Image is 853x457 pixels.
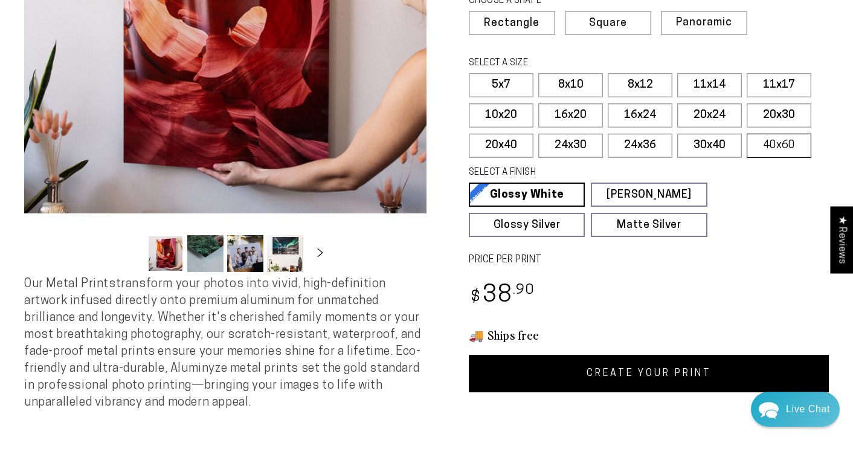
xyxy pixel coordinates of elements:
[591,213,707,237] a: Matte Silver
[147,235,184,272] button: Load image 1 in gallery view
[469,183,585,207] a: Glossy White
[786,392,830,427] div: Contact Us Directly
[677,103,742,128] label: 20x24
[469,355,829,392] a: CREATE YOUR PRINT
[513,284,535,297] sup: .90
[469,134,533,158] label: 20x40
[608,73,672,97] label: 8x12
[538,103,603,128] label: 16x20
[469,103,533,128] label: 10x20
[469,57,680,70] legend: SELECT A SIZE
[469,284,535,308] bdi: 38
[747,103,811,128] label: 20x30
[677,134,742,158] label: 30x40
[608,103,672,128] label: 16x24
[747,134,811,158] label: 40x60
[677,73,742,97] label: 11x14
[608,134,672,158] label: 24x36
[24,278,421,409] span: Our Metal Prints transform your photos into vivid, high-definition artwork infused directly onto ...
[469,213,585,237] a: Glossy Silver
[469,327,829,343] h3: 🚚 Ships free
[469,73,533,97] label: 5x7
[469,253,829,267] label: PRICE PER PRINT
[469,166,680,180] legend: SELECT A FINISH
[267,235,303,272] button: Load image 4 in gallery view
[591,183,707,207] a: [PERSON_NAME]
[187,235,224,272] button: Load image 2 in gallery view
[471,290,481,306] span: $
[117,241,144,267] button: Slide left
[676,17,732,28] span: Panoramic
[538,73,603,97] label: 8x10
[538,134,603,158] label: 24x30
[830,206,853,273] div: Click to open Judge.me floating reviews tab
[307,241,333,267] button: Slide right
[751,392,840,427] div: Chat widget toggle
[227,235,263,272] button: Load image 3 in gallery view
[747,73,811,97] label: 11x17
[589,18,627,29] span: Square
[484,18,539,29] span: Rectangle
